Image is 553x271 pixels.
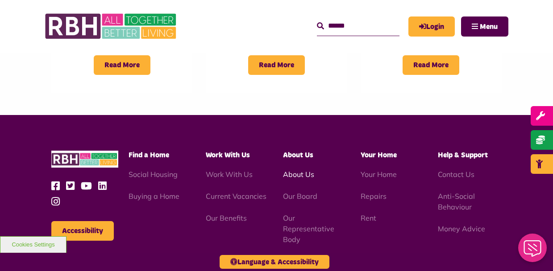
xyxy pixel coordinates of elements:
a: Social Housing - open in a new tab [129,170,178,179]
span: Read More [403,55,459,75]
span: Work With Us [206,152,250,159]
a: Our Benefits [206,214,247,222]
a: Anti-Social Behaviour [438,192,475,211]
span: About Us [283,152,313,159]
img: RBH [45,9,179,44]
span: Read More [94,55,150,75]
a: Our Representative Body [283,214,334,244]
button: Accessibility [51,221,114,241]
img: RBH [51,151,118,168]
span: Menu [480,23,498,30]
button: Navigation [461,16,508,37]
a: Buying a Home [129,192,179,201]
a: Your Home [361,170,397,179]
a: Current Vacancies [206,192,266,201]
iframe: Netcall Web Assistant for live chat [513,231,553,271]
span: Help & Support [438,152,488,159]
a: Repairs [361,192,387,201]
span: Find a Home [129,152,169,159]
span: Read More [248,55,305,75]
a: Rent [361,214,376,222]
input: Search [317,16,399,36]
a: MyRBH [408,16,455,37]
a: Contact Us [438,170,474,179]
a: Money Advice [438,224,485,233]
a: Work With Us [206,170,253,179]
a: Our Board [283,192,317,201]
button: Language & Accessibility [220,255,329,269]
span: Your Home [361,152,397,159]
a: About Us [283,170,314,179]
